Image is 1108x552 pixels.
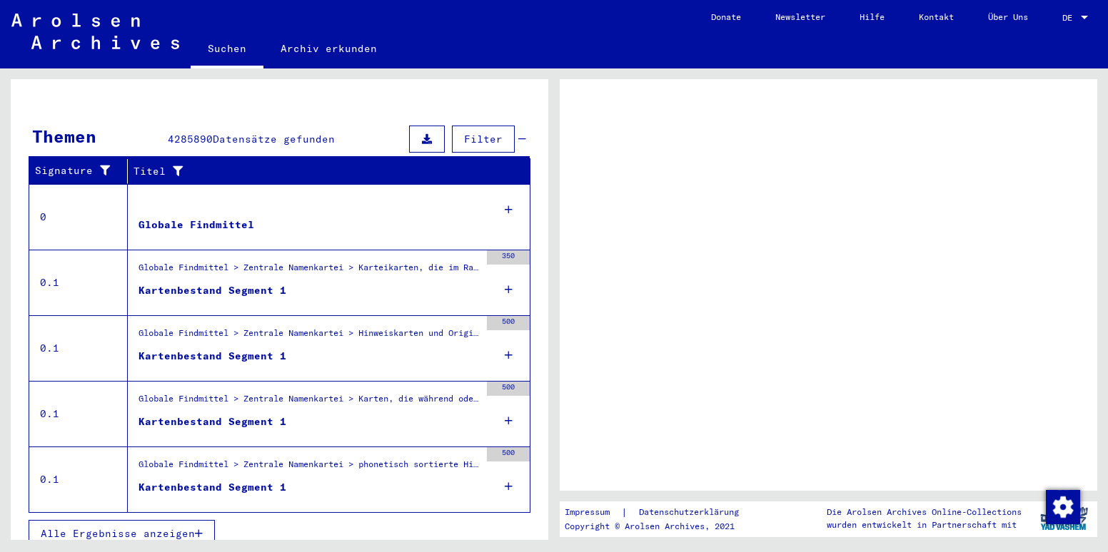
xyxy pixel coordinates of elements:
[827,518,1022,531] p: wurden entwickelt in Partnerschaft mit
[29,520,215,547] button: Alle Ergebnisse anzeigen
[487,382,530,396] div: 500
[35,163,116,178] div: Signature
[263,31,394,66] a: Archiv erkunden
[29,381,128,446] td: 0.1
[32,123,96,149] div: Themen
[29,250,128,315] td: 0.1
[628,505,756,520] a: Datenschutzerklärung
[487,250,530,265] div: 350
[138,349,286,364] div: Kartenbestand Segment 1
[138,327,480,347] div: Globale Findmittel > Zentrale Namenkartei > Hinweiskarten und Originale, die in T/D-Fällen aufgef...
[191,31,263,68] a: Suchen
[138,218,254,232] div: Globale Findmittel
[452,126,515,153] button: Filter
[134,160,516,183] div: Titel
[41,527,195,540] span: Alle Ergebnisse anzeigen
[138,458,480,478] div: Globale Findmittel > Zentrale Namenkartei > phonetisch sortierte Hinweiskarten, die für die Digit...
[827,506,1022,518] p: Die Arolsen Archives Online-Collections
[138,414,286,429] div: Kartenbestand Segment 1
[35,160,131,183] div: Signature
[168,133,213,145] span: 4285890
[138,261,480,281] div: Globale Findmittel > Zentrale Namenkartei > Karteikarten, die im Rahmen der sequentiellen Massend...
[29,446,128,512] td: 0.1
[1046,490,1080,524] img: Zustimmung ändern
[464,133,503,145] span: Filter
[487,447,530,461] div: 500
[565,505,621,520] a: Impressum
[138,392,480,412] div: Globale Findmittel > Zentrale Namenkartei > Karten, die während oder unmittelbar vor der sequenti...
[11,14,179,49] img: Arolsen_neg.svg
[29,184,128,250] td: 0
[138,283,286,298] div: Kartenbestand Segment 1
[1045,489,1079,523] div: Zustimmung ändern
[487,316,530,330] div: 500
[213,133,335,145] span: Datensätze gefunden
[29,315,128,381] td: 0.1
[138,480,286,495] div: Kartenbestand Segment 1
[565,505,756,520] div: |
[1037,501,1091,536] img: yv_logo.png
[134,164,502,179] div: Titel
[1062,13,1078,23] span: DE
[565,520,756,533] p: Copyright © Arolsen Archives, 2021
